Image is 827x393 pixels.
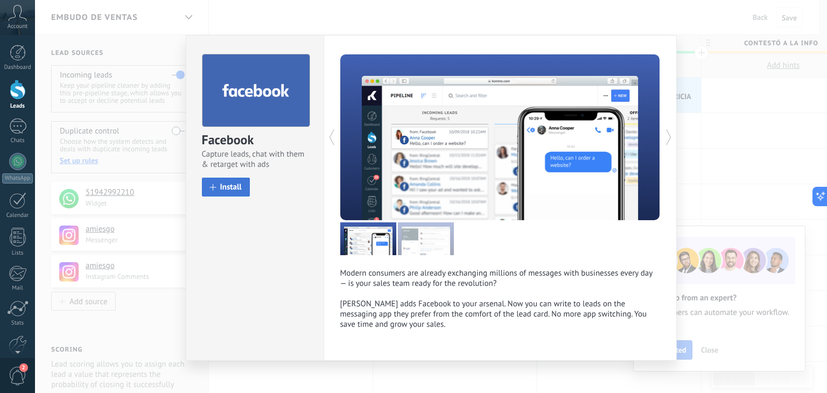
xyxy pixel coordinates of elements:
div: Dashboard [2,64,33,71]
img: kommo_facebook_tour_1_en.png [340,222,396,255]
span: Install [220,183,242,191]
div: Stats [2,320,33,327]
div: Calendar [2,212,33,219]
span: 2 [19,363,28,372]
div: Mail [2,285,33,292]
span: Capture leads, chat with them & retarget with ads [202,149,308,170]
p: Modern consumers are already exchanging millions of messages with businesses every day — is your ... [340,268,660,329]
div: Lists [2,250,33,257]
img: kommo_facebook_tour_2_en.png [398,222,454,255]
button: Install [202,178,250,196]
div: Facebook [202,131,308,149]
div: WhatsApp [2,173,33,184]
div: Chats [2,137,33,144]
div: Leads [2,103,33,110]
span: Account [8,23,27,30]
